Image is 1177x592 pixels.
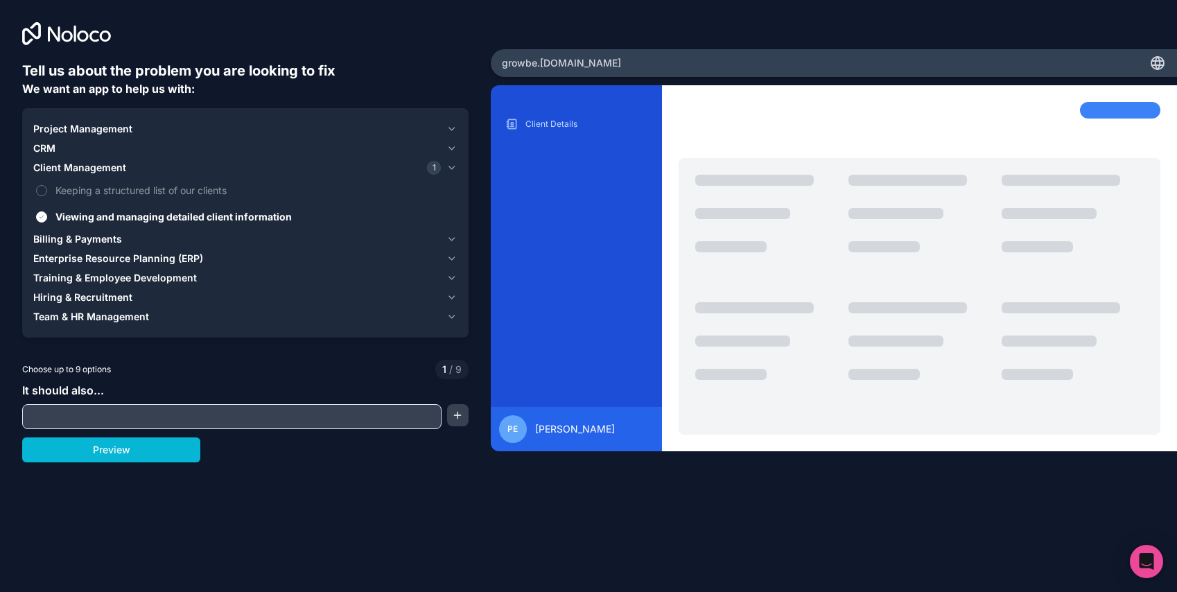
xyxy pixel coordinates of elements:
[33,229,457,249] button: Billing & Payments
[22,363,111,376] span: Choose up to 9 options
[33,290,132,304] span: Hiring & Recruitment
[535,422,615,436] span: [PERSON_NAME]
[502,113,652,396] div: scrollable content
[33,161,126,175] span: Client Management
[33,288,457,307] button: Hiring & Recruitment
[22,82,195,96] span: We want an app to help us with:
[33,232,122,246] span: Billing & Payments
[55,209,455,224] span: Viewing and managing detailed client information
[36,185,47,196] button: Keeping a structured list of our clients
[33,271,197,285] span: Training & Employee Development
[442,363,446,376] span: 1
[33,122,132,136] span: Project Management
[33,307,457,327] button: Team & HR Management
[1130,545,1163,578] div: Open Intercom Messenger
[22,383,104,397] span: It should also...
[33,252,203,265] span: Enterprise Resource Planning (ERP)
[507,424,518,435] span: PE
[33,119,457,139] button: Project Management
[33,139,457,158] button: CRM
[33,158,457,177] button: Client Management1
[446,363,462,376] span: 9
[36,211,47,223] button: Viewing and managing detailed client information
[427,161,441,175] span: 1
[33,268,457,288] button: Training & Employee Development
[449,363,453,375] span: /
[55,183,455,198] span: Keeping a structured list of our clients
[33,310,149,324] span: Team & HR Management
[502,56,621,70] span: growbe .[DOMAIN_NAME]
[22,61,469,80] h6: Tell us about the problem you are looking to fix
[33,141,55,155] span: CRM
[22,437,200,462] button: Preview
[33,177,457,229] div: Client Management1
[525,119,649,130] p: Client Details
[33,249,457,268] button: Enterprise Resource Planning (ERP)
